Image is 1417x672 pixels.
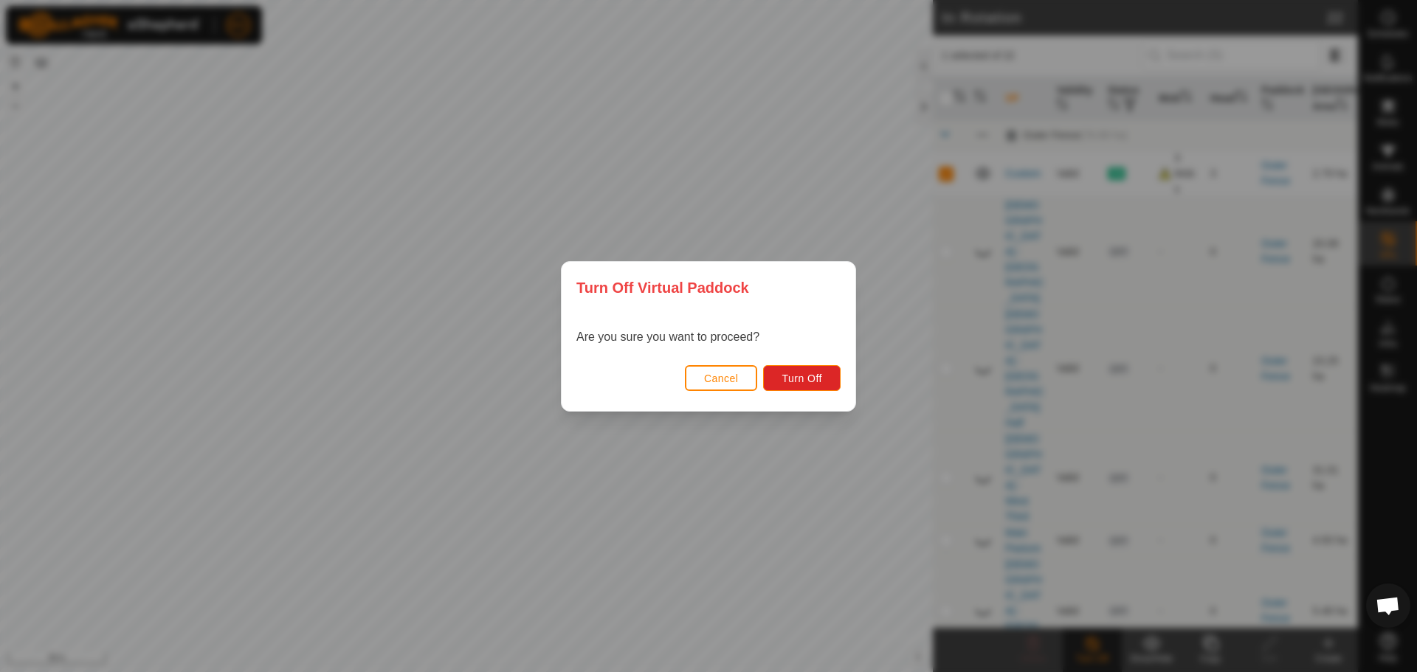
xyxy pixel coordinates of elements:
[1366,583,1410,628] div: Open chat
[576,328,759,346] p: Are you sure you want to proceed?
[704,373,739,384] span: Cancel
[763,365,841,391] button: Turn Off
[685,365,758,391] button: Cancel
[782,373,822,384] span: Turn Off
[576,277,749,299] span: Turn Off Virtual Paddock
